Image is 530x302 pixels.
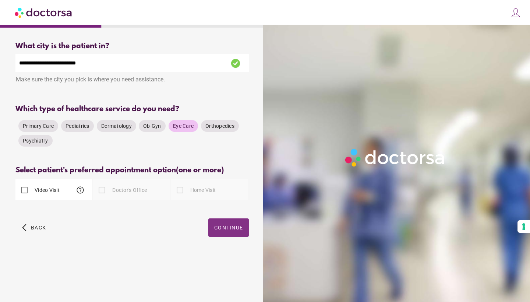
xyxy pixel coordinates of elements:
[111,186,147,194] label: Doctor's Office
[15,105,249,113] div: Which type of healthcare service do you need?
[173,123,194,129] span: Eye Care
[143,123,161,129] span: Ob-Gyn
[205,123,234,129] span: Orthopedics
[15,4,73,21] img: Doctorsa.com
[101,123,132,129] span: Dermatology
[510,8,521,18] img: icons8-customer-100.png
[517,220,530,233] button: Your consent preferences for tracking technologies
[189,186,216,194] label: Home Visit
[176,166,224,175] span: (one or more)
[76,186,85,194] span: help
[214,225,243,231] span: Continue
[19,218,49,237] button: arrow_back_ios Back
[66,123,89,129] span: Pediatrics
[208,218,249,237] button: Continue
[15,42,249,50] div: What city is the patient in?
[23,123,54,129] span: Primary Care
[31,225,46,231] span: Back
[342,146,448,169] img: Logo-Doctorsa-trans-White-partial-flat.png
[15,166,249,175] div: Select patient's preferred appointment option
[23,138,48,144] span: Psychiatry
[15,72,249,88] div: Make sure the city you pick is where you need assistance.
[33,186,60,194] label: Video Visit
